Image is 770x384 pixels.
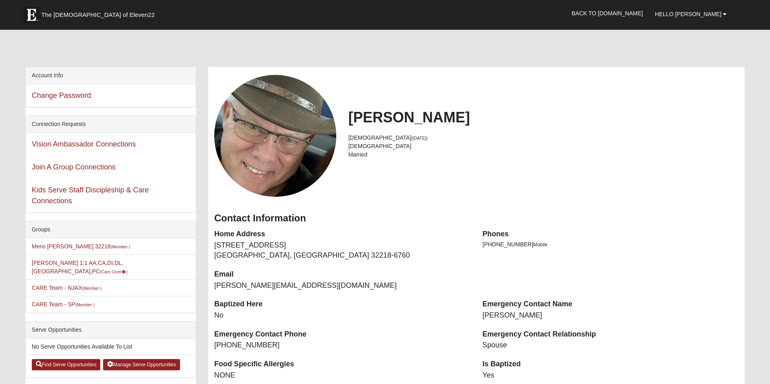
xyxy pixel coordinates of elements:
[482,299,739,310] dt: Emergency Contact Name
[214,229,470,239] dt: Home Address
[26,67,196,84] div: Account Info
[32,359,101,370] a: Find Serve Opportunities
[482,229,739,239] dt: Phones
[75,302,95,307] small: (Member )
[482,310,739,321] dd: [PERSON_NAME]
[19,3,180,23] a: The [DEMOGRAPHIC_DATA] of Eleven22
[214,340,470,351] dd: [PHONE_NUMBER]
[214,329,470,340] dt: Emergency Contact Phone
[82,286,101,291] small: (Member )
[214,299,470,310] dt: Baptized Here
[533,242,547,248] span: Mobile
[23,7,39,23] img: Eleven22 logo
[26,339,196,355] li: No Serve Opportunities Available To List
[100,269,128,274] small: (Care Giver )
[482,240,739,249] li: [PHONE_NUMBER]
[26,116,196,133] div: Connection Requests
[655,11,721,17] span: Hello [PERSON_NAME]
[482,340,739,351] dd: Spouse
[214,240,470,261] dd: [STREET_ADDRESS] [GEOGRAPHIC_DATA], [GEOGRAPHIC_DATA] 32218-6760
[41,11,155,19] span: The [DEMOGRAPHIC_DATA] of Eleven22
[32,91,91,99] a: Change Password
[103,359,180,370] a: Manage Serve Opportunities
[482,370,739,381] dd: Yes
[214,281,470,291] dd: [PERSON_NAME][EMAIL_ADDRESS][DOMAIN_NAME]
[214,370,470,381] dd: NONE
[482,329,739,340] dt: Emergency Contact Relationship
[566,3,649,23] a: Back to [DOMAIN_NAME]
[32,243,130,250] a: Mens [PERSON_NAME] 32218(Member )
[214,75,336,197] a: View Fullsize Photo
[32,140,136,148] a: Vision Ambassador Connections
[649,4,733,24] a: Hello [PERSON_NAME]
[111,244,130,249] small: (Member )
[32,186,149,205] a: Kids Serve Staff Discipleship & Care Connections
[32,260,128,275] a: [PERSON_NAME] 1:1 AA,CA,DI,DL,[GEOGRAPHIC_DATA],PC(Care Giver)
[348,142,739,151] li: [DEMOGRAPHIC_DATA]
[32,163,116,171] a: Join A Group Connections
[412,136,428,140] small: ([DATE])
[348,134,739,142] li: [DEMOGRAPHIC_DATA]
[214,269,470,280] dt: Email
[214,359,470,370] dt: Food Specific Allergies
[214,213,739,224] h3: Contact Information
[26,322,196,339] div: Serve Opportunities
[348,109,739,126] h2: [PERSON_NAME]
[482,359,739,370] dt: Is Baptized
[32,301,95,308] a: CARE Team - SP(Member )
[214,310,470,321] dd: No
[32,285,101,291] a: CARE Team - NJAX(Member )
[348,151,739,159] li: Married
[26,221,196,238] div: Groups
